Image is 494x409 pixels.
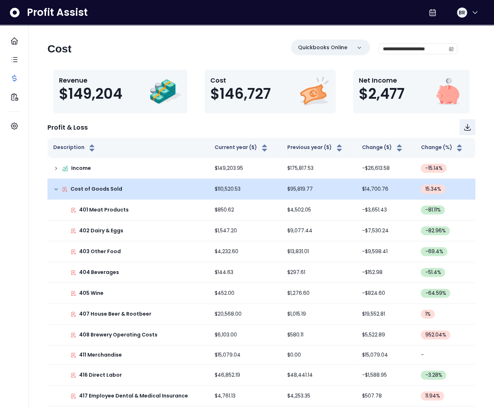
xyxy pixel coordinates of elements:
td: $1,547.20 [209,220,282,241]
td: $507.78 [356,386,415,406]
td: $850.62 [209,200,282,220]
span: 952.04 % [425,331,446,339]
img: Net Income [431,75,464,108]
button: Current year ($) [215,144,269,152]
td: $175,817.53 [282,158,356,179]
svg: calendar [449,46,454,51]
td: $0.00 [282,345,356,365]
span: -64.59 % [425,289,446,297]
p: Quickbooks Online [298,44,347,51]
td: $95,819.77 [282,179,356,200]
td: $452.00 [209,283,282,304]
td: $14,700.76 [356,179,415,200]
td: -$7,530.24 [356,220,415,241]
td: $9,077.44 [282,220,356,241]
td: -$824.60 [356,283,415,304]
span: -81.11 % [425,206,440,214]
button: Previous year ($) [287,144,344,152]
td: -$152.98 [356,262,415,283]
p: 407 House Beer & Rootbeer [79,310,151,318]
img: Cost [298,75,330,108]
span: -15.14 % [425,164,442,172]
td: $149,203.95 [209,158,282,179]
button: Change (%) [421,144,464,152]
span: -3.28 % [425,371,442,379]
p: Revenue [59,75,122,85]
td: $4,232.60 [209,241,282,262]
td: $13,831.01 [282,241,356,262]
td: -$26,613.58 [356,158,415,179]
span: 15.34 % [425,185,441,193]
td: $15,079.04 [209,345,282,365]
td: -$1,588.95 [356,365,415,386]
td: $15,079.04 [356,345,415,365]
span: -51.4 % [425,269,441,276]
td: -$3,651.43 [356,200,415,220]
span: $2,477 [359,85,404,102]
p: 408 Brewery Operating Costs [79,331,157,339]
td: $297.61 [282,262,356,283]
p: 403 Other Food [79,248,121,255]
p: 411 Merchandise [79,351,122,359]
td: $48,441.14 [282,365,356,386]
p: Profit & Loss [47,122,88,132]
td: - [415,345,475,365]
button: Description [53,144,96,152]
img: Revenue [149,75,182,108]
span: BR [459,9,465,16]
p: Cost [210,75,270,85]
td: $46,852.19 [209,365,282,386]
p: 417 Employee Dental & Medical Insurance [79,392,188,400]
span: 1 % [425,310,430,318]
p: Net Income [359,75,404,85]
p: 416 Direct Labor [79,371,122,379]
p: 404 Beverages [79,269,119,276]
p: 402 Dairy & Eggs [79,227,123,234]
td: $6,103.00 [209,325,282,345]
span: -69.4 % [425,248,443,255]
h2: Cost [47,42,72,55]
td: -$9,598.41 [356,241,415,262]
p: 401 Meat Products [79,206,129,214]
p: 405 Wine [79,289,104,297]
button: Change ($) [362,144,404,152]
button: Download [459,119,475,135]
td: $4,502.05 [282,200,356,220]
td: $5,522.89 [356,325,415,345]
td: $4,253.35 [282,386,356,406]
p: Cost of Goods Sold [70,185,122,193]
td: $580.11 [282,325,356,345]
td: $144.63 [209,262,282,283]
span: $149,204 [59,85,122,102]
td: $110,520.53 [209,179,282,200]
span: Profit Assist [27,6,88,19]
td: $20,568.00 [209,304,282,325]
td: $4,761.13 [209,386,282,406]
span: 11.94 % [425,392,440,400]
p: Income [71,164,91,172]
span: -82.96 % [425,227,445,234]
span: $146,727 [210,85,270,102]
td: $19,552.81 [356,304,415,325]
td: $1,015.19 [282,304,356,325]
td: $1,276.60 [282,283,356,304]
